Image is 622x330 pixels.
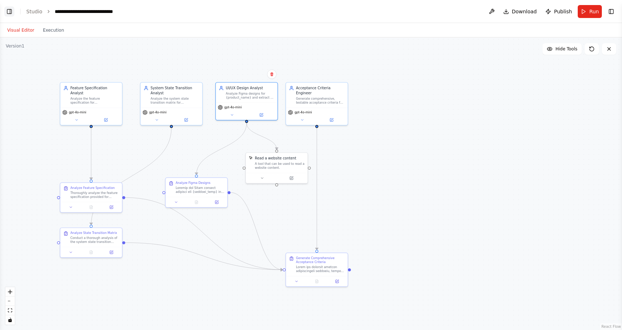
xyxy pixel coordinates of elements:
button: Show left sidebar [4,6,14,17]
span: Hide Tools [555,46,577,52]
button: Open in side panel [208,199,225,205]
div: Analyze the feature specification for {product_name} and extract all functional requirements, use... [70,97,119,105]
g: Edge from 5bddd89a-ef11-4b92-a00a-da1589daea62 to cc6c9db7-f0d7-4529-9c53-3ead6f356520 [125,195,283,272]
div: ScrapeElementFromWebsiteToolRead a website contentA tool that can be used to read a website content. [245,152,308,184]
span: Download [512,8,537,15]
button: Publish [542,5,575,18]
div: Analyze State Transition Matrix [70,231,117,235]
g: Edge from 6f55f7ae-5a17-42cd-8d7b-ff86dcf2937e to cc6c9db7-f0d7-4529-9c53-3ead6f356520 [314,123,319,250]
div: Analyze Figma designs for {product_name} and extract UI components, user interactions, visual sta... [226,92,274,100]
span: Publish [554,8,572,15]
div: Read a website content [255,156,296,161]
g: Edge from 3255147e-e0d8-4cd8-9bea-0c02e57beb2a to 5bddd89a-ef11-4b92-a00a-da1589daea62 [89,123,94,180]
div: Lorem ips dolorsit ametcon adipiscingeli seddoeiu, tempo incididunt utlabo etdolore, mag Aliqu en... [296,265,344,273]
div: Generate Comprehensive Acceptance CriteriaLorem ips dolorsit ametcon adipiscingeli seddoeiu, temp... [285,253,348,287]
button: Delete node [267,69,276,79]
div: Feature Specification Analyst [70,86,119,96]
div: Generate Comprehensive Acceptance Criteria [296,256,344,264]
span: Run [589,8,599,15]
div: Analyze State Transition MatrixConduct a thorough analysis of the system state transition matrix ... [60,227,122,258]
button: Show right sidebar [606,6,616,17]
img: ScrapeElementFromWebsiteTool [249,156,253,160]
g: Edge from fa3a4b04-d660-4c96-ab4f-bf71c31db413 to cc6c9db7-f0d7-4529-9c53-3ead6f356520 [231,190,283,272]
span: gpt-4o-mini [224,105,242,109]
g: Edge from 9233015e-7b0c-4a7b-86ff-c62b1b345d40 to 9c96bc04-f3dc-489e-8f51-453649a43c0c [244,123,279,150]
button: Open in side panel [277,175,306,181]
div: Analyze Figma Designs [176,181,211,185]
span: gpt-4o-mini [294,110,312,114]
div: React Flow controls [5,287,15,325]
a: React Flow attribution [601,325,621,329]
div: UI/UX Design AnalystAnalyze Figma designs for {product_name} and extract UI components, user inte... [215,82,278,121]
div: A tool that can be used to read a website content. [255,162,305,170]
button: Open in side panel [103,204,120,210]
div: System State Transition Analyst [150,86,199,96]
button: zoom in [5,287,15,297]
div: Thoroughly analyze the feature specification provided for {product_name} and extract: 1. **Core F... [70,191,119,199]
button: Open in side panel [172,117,200,123]
button: No output available [306,279,328,285]
div: Analyze Feature SpecificationThoroughly analyze the feature specification provided for {product_n... [60,182,122,213]
button: Hide Tools [542,43,582,55]
button: Open in side panel [92,117,120,123]
span: gpt-4o-mini [69,110,86,114]
button: Run [578,5,602,18]
div: Analyze the system state transition matrix for {product_name} and identify all valid transitions,... [150,97,199,105]
button: Open in side panel [103,249,120,256]
g: Edge from 9233015e-7b0c-4a7b-86ff-c62b1b345d40 to fa3a4b04-d660-4c96-ab4f-bf71c31db413 [194,123,249,175]
span: gpt-4o-mini [149,110,167,114]
button: zoom out [5,297,15,306]
div: Acceptance Criteria Engineer [296,86,344,96]
div: Analyze Feature Specification [70,186,115,190]
div: Analyze Figma DesignsLoremip dol Sitam consect adipisci eli {seddoei_temp} inc utlabor etdolorema... [165,177,228,208]
div: Version 1 [6,43,24,49]
button: No output available [81,249,102,256]
g: Edge from f62d07d7-e8b2-4416-914c-27257b46d515 to 311d37f6-31a7-45bf-b136-53df1e45435d [89,128,174,225]
div: Generate comprehensive, testable acceptance criteria for {product_name} using Given-When-Then for... [296,97,344,105]
a: Studio [26,9,42,14]
div: Loremip dol Sitam consect adipisci eli {seddoei_temp} inc utlabor etdoloremagna AL/EN adminimveni... [176,186,224,194]
button: Visual Editor [3,26,39,35]
button: Execution [39,26,68,35]
button: Open in side panel [317,117,346,123]
div: Feature Specification AnalystAnalyze the feature specification for {product_name} and extract all... [60,82,122,126]
button: toggle interactivity [5,315,15,325]
button: Open in side panel [247,112,275,118]
div: System State Transition AnalystAnalyze the system state transition matrix for {product_name} and ... [140,82,203,126]
div: UI/UX Design Analyst [226,86,274,91]
button: No output available [186,199,207,205]
g: Edge from 311d37f6-31a7-45bf-b136-53df1e45435d to cc6c9db7-f0d7-4529-9c53-3ead6f356520 [125,240,283,272]
button: No output available [81,204,102,210]
button: Open in side panel [328,279,346,285]
button: fit view [5,306,15,315]
nav: breadcrumb [26,8,134,15]
button: Download [500,5,540,18]
div: Acceptance Criteria EngineerGenerate comprehensive, testable acceptance criteria for {product_nam... [285,82,348,126]
div: Conduct a thorough analysis of the system state transition matrix provided for {product_name} and... [70,236,119,244]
